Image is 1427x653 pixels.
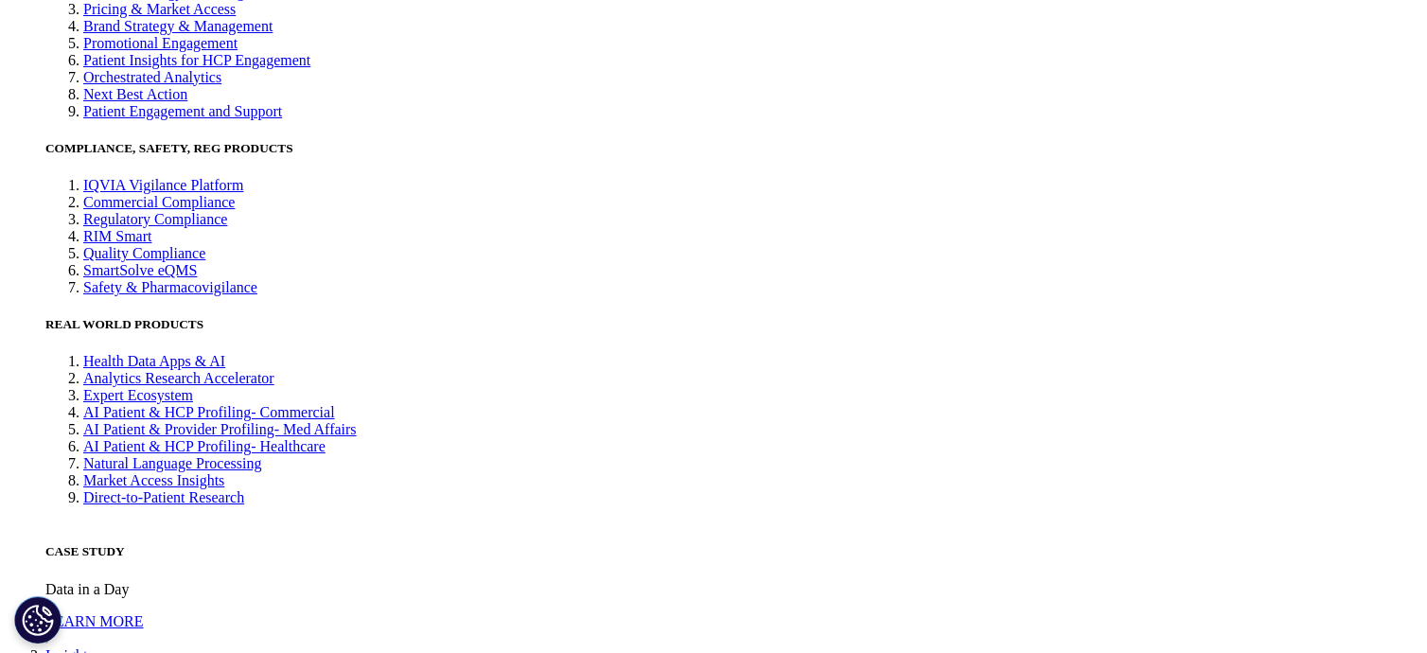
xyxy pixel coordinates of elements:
a: Promotional Engagement [83,35,238,51]
a: Orchestrated Analytics [83,69,221,85]
a: Health Data Apps & AI [83,353,225,369]
h5: CASE STUDY [45,544,1419,559]
a: SmartSolve eQMS [83,262,197,278]
a: Natural Language Processing [83,455,261,471]
a: Regulatory Compliance [83,211,227,227]
p: Data in a Day [45,581,1419,598]
a: Safety & Pharmacovigilance [83,279,257,295]
a: AI Patient & HCP Profiling- Commercial [83,404,335,420]
a: Brand Strategy & Management [83,18,273,34]
a: AI Patient & Provider Profiling- Med Affairs​ [83,421,357,437]
a: Market Access Insights [83,472,224,488]
a: IQVIA Vigilance Platform [83,177,243,193]
a: Patient Engagement and Support [83,103,282,119]
a: Analytics Research Accelerator​ [83,370,274,386]
h5: REAL WORLD PRODUCTS [45,317,1419,332]
a: Next Best Action [83,86,187,102]
a: Expert Ecosystem​ [83,387,193,403]
button: Cookies Settings [14,596,62,644]
a: Patient Insights for HCP Engagement​ [83,52,310,68]
a: Pricing & Market Access [83,1,236,17]
a: Direct-to-Patient Research [83,489,244,505]
a: RIM Smart [83,228,151,244]
a: LEARN MORE [45,613,1419,647]
a: AI Patient & HCP Profiling- Healthcare​ [83,438,326,454]
h5: COMPLIANCE, SAFETY, REG PRODUCTS [45,141,1419,156]
a: Quality Compliance [83,245,205,261]
a: Commercial Compliance [83,194,235,210]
